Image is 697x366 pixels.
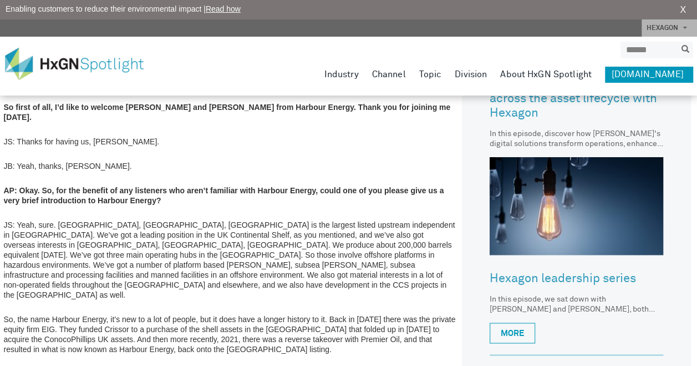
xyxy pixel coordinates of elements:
a: X [680,3,686,17]
a: About HxGN Spotlight [500,67,592,82]
a: Driving digital transformation across the asset lifecycle with Hexagon [490,69,663,129]
a: Division [455,67,487,82]
a: Topic [419,67,441,82]
a: Hexagon leadership series [490,263,663,294]
p: JS: Thanks for having us, [PERSON_NAME]. [4,137,457,147]
a: Read how [206,4,241,13]
a: Channel [372,67,406,82]
p: JB: Yeah, thanks, [PERSON_NAME]. [4,161,457,171]
strong: AP: Okay. So, for the benefit of any listeners who aren’t familiar with Harbour Energy, could one... [4,186,444,205]
div: In this episode, we sat down with [PERSON_NAME] and [PERSON_NAME], both from Hexagon's Asset Life... [490,294,663,314]
img: HxGN Spotlight [5,48,160,80]
img: Hexagon leadership series [490,157,663,255]
p: JS: Yeah, sure. [GEOGRAPHIC_DATA], [GEOGRAPHIC_DATA], [GEOGRAPHIC_DATA] is the largest listed ups... [4,220,457,300]
p: So, the name Harbour Energy, it’s new to a lot of people, but it does have a longer history to it... [4,314,457,354]
span: Enabling customers to reduce their environmental impact | [6,3,241,15]
strong: So first of all, I’d like to welcome [PERSON_NAME] and [PERSON_NAME] from Harbour Energy. Thank y... [4,103,451,122]
a: [DOMAIN_NAME] [605,67,693,82]
a: More [490,323,535,343]
a: Industry [324,67,359,82]
div: In this episode, discover how [PERSON_NAME]'s digital solutions transform operations, enhance eff... [490,129,663,149]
